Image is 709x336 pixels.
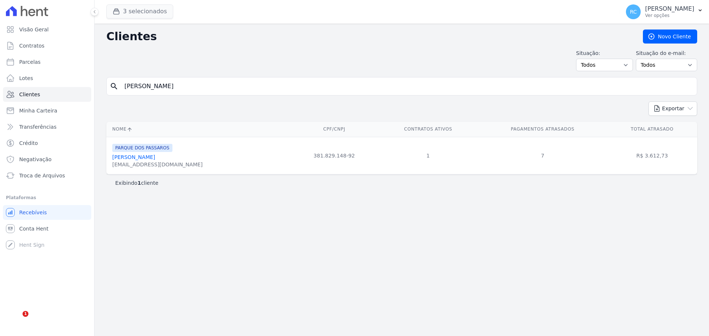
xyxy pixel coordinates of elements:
a: Visão Geral [3,22,91,37]
span: Conta Hent [19,225,48,232]
a: Contratos [3,38,91,53]
th: Total Atrasado [607,122,697,137]
span: Negativação [19,156,52,163]
th: Pagamentos Atrasados [478,122,607,137]
span: Recebíveis [19,209,47,216]
p: Exibindo cliente [115,179,158,187]
td: 381.829.148-92 [290,137,378,174]
button: 3 selecionados [106,4,173,18]
span: Transferências [19,123,56,131]
a: Novo Cliente [643,30,697,44]
span: Lotes [19,75,33,82]
span: Contratos [19,42,44,49]
span: Parcelas [19,58,41,66]
a: Crédito [3,136,91,150]
span: Crédito [19,139,38,147]
span: PARQUE DOS PASSAROS [112,144,172,152]
span: Troca de Arquivos [19,172,65,179]
button: RC [PERSON_NAME] Ver opções [620,1,709,22]
a: Negativação [3,152,91,167]
th: Contratos Ativos [378,122,478,137]
th: CPF/CNPJ [290,122,378,137]
span: 1 [23,311,28,317]
a: Clientes [3,87,91,102]
iframe: Intercom live chat [7,311,25,329]
a: Lotes [3,71,91,86]
div: [EMAIL_ADDRESS][DOMAIN_NAME] [112,161,203,168]
h2: Clientes [106,30,631,43]
a: Parcelas [3,55,91,69]
a: Conta Hent [3,221,91,236]
a: Minha Carteira [3,103,91,118]
a: Recebíveis [3,205,91,220]
span: RC [630,9,637,14]
input: Buscar por nome, CPF ou e-mail [120,79,694,94]
label: Situação do e-mail: [636,49,697,57]
th: Nome [106,122,290,137]
iframe: Intercom notifications mensagem [6,264,153,316]
a: Transferências [3,119,91,134]
span: Visão Geral [19,26,49,33]
a: [PERSON_NAME] [112,154,155,160]
button: Exportar [648,101,697,116]
span: Clientes [19,91,40,98]
p: [PERSON_NAME] [645,5,694,13]
span: Minha Carteira [19,107,57,114]
b: 1 [137,180,141,186]
label: Situação: [576,49,633,57]
td: 7 [478,137,607,174]
a: Troca de Arquivos [3,168,91,183]
i: search [110,82,119,91]
p: Ver opções [645,13,694,18]
td: R$ 3.612,73 [607,137,697,174]
div: Plataformas [6,193,88,202]
td: 1 [378,137,478,174]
